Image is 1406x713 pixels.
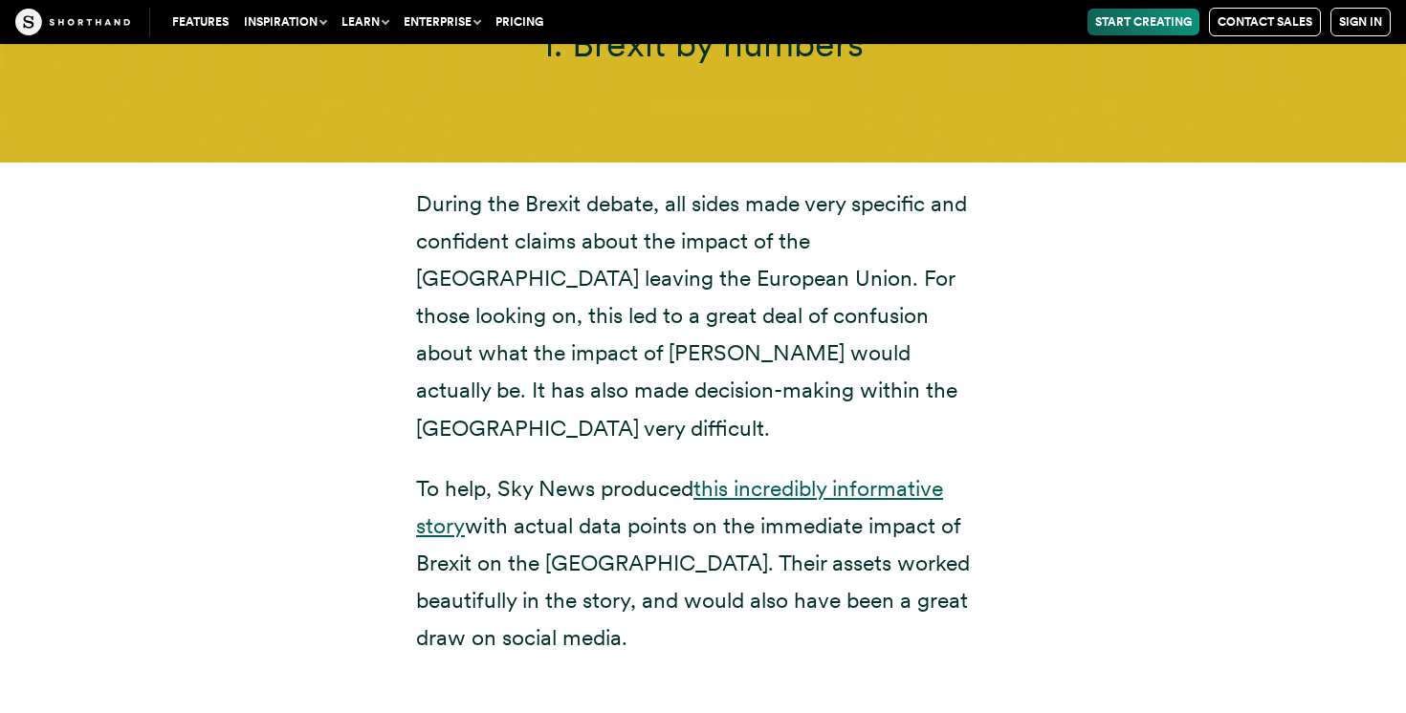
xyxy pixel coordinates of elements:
a: Start Creating [1087,9,1199,35]
a: Features [165,9,236,35]
button: Enterprise [396,9,488,35]
p: To help, Sky News produced with actual data points on the immediate impact of Brexit on the [GEOG... [416,470,990,657]
a: Pricing [488,9,551,35]
p: During the Brexit debate, all sides made very specific and confident claims about the impact of t... [416,185,990,447]
span: 1. Brexit by numbers [541,22,864,65]
a: Sign in [1330,8,1391,36]
button: Inspiration [236,9,334,35]
img: The Craft [15,9,130,35]
button: Learn [334,9,396,35]
a: Contact Sales [1209,8,1321,36]
a: this incredibly informative story [416,475,943,539]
